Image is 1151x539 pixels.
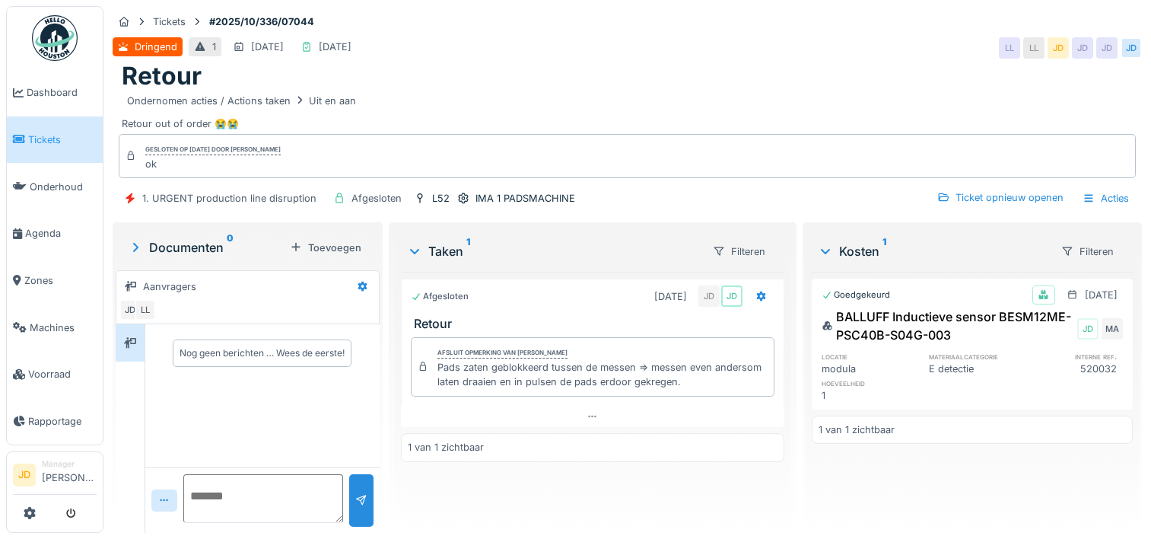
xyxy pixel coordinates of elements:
div: E detectie [929,362,1026,376]
div: Filteren [706,241,772,263]
a: Tickets [7,116,103,164]
div: 1 van 1 zichtbaar [408,440,484,454]
span: Voorraad [28,367,97,381]
div: Ticket opnieuw openen [931,187,1070,208]
h1: Retour [122,62,202,91]
div: Ondernomen acties / Actions taken Uit en aan [127,94,356,108]
div: MA [1102,318,1123,340]
div: Acties [1076,187,1136,209]
div: modula [822,362,919,376]
div: JD [1077,318,1099,340]
h6: hoeveelheid [822,378,919,388]
div: Nog geen berichten … Wees de eerste! [180,346,345,360]
div: JD [1072,37,1093,59]
div: Tickets [153,14,186,29]
div: Afgesloten [351,191,402,206]
div: JD [698,285,720,307]
div: Pads zaten geblokkeerd tussen de messen => messen even andersom laten draaien en in pulsen de pad... [437,360,768,389]
div: LL [135,299,156,321]
div: Dringend [135,40,177,54]
h6: interne ref. [1025,352,1123,362]
a: Onderhoud [7,163,103,210]
a: Agenda [7,210,103,257]
div: Documenten [128,238,284,257]
div: Kosten [818,242,1048,260]
div: 1 [822,388,919,403]
h6: locatie [822,352,919,362]
div: ok [145,157,281,171]
div: JD [1048,37,1069,59]
div: [DATE] [654,289,687,304]
sup: 1 [882,242,886,260]
div: [DATE] [1085,288,1118,302]
div: [DATE] [251,40,284,54]
span: Onderhoud [30,180,97,194]
div: Manager [42,458,97,470]
span: Machines [30,321,97,335]
li: JD [13,464,36,486]
a: JD Manager[PERSON_NAME] [13,458,97,495]
div: L52 [432,191,450,206]
li: [PERSON_NAME] [42,458,97,491]
a: Machines [7,304,103,351]
div: Retour out of order 😭😭 [122,91,1133,131]
div: IMA 1 PADSMACHINE [475,191,575,206]
div: JD [1121,37,1142,59]
span: Agenda [25,226,97,241]
div: [DATE] [319,40,351,54]
div: Filteren [1054,241,1121,263]
div: 1. URGENT production line disruption [142,191,316,206]
span: Rapportage [28,414,97,429]
div: Afsluit opmerking van [PERSON_NAME] [437,348,568,359]
div: Toevoegen [284,238,367,258]
sup: 0 [227,238,234,257]
span: Zones [24,273,97,288]
div: LL [999,37,1020,59]
a: Voorraad [7,351,103,398]
sup: 1 [466,242,470,260]
img: Badge_color-CXgf-gQk.svg [32,15,78,61]
a: Zones [7,257,103,305]
div: Aanvragers [143,279,196,294]
div: BALLUFF Inductieve sensor BESM12ME-PSC40B-S04G-003 [822,308,1074,344]
strong: #2025/10/336/07044 [203,14,320,29]
div: 1 [212,40,216,54]
h3: Retour [414,317,777,331]
div: Afgesloten [411,290,469,303]
div: 1 van 1 zichtbaar [819,423,895,437]
div: JD [1096,37,1118,59]
div: Taken [407,242,700,260]
a: Dashboard [7,69,103,116]
span: Tickets [28,132,97,147]
div: Gesloten op [DATE] door [PERSON_NAME] [145,145,281,155]
a: Rapportage [7,398,103,445]
h6: materiaalcategorie [929,352,1026,362]
div: LL [1023,37,1044,59]
div: JD [119,299,141,321]
div: JD [721,285,742,307]
span: Dashboard [27,85,97,100]
div: 520032 [1025,362,1123,376]
div: Goedgekeurd [822,289,890,301]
